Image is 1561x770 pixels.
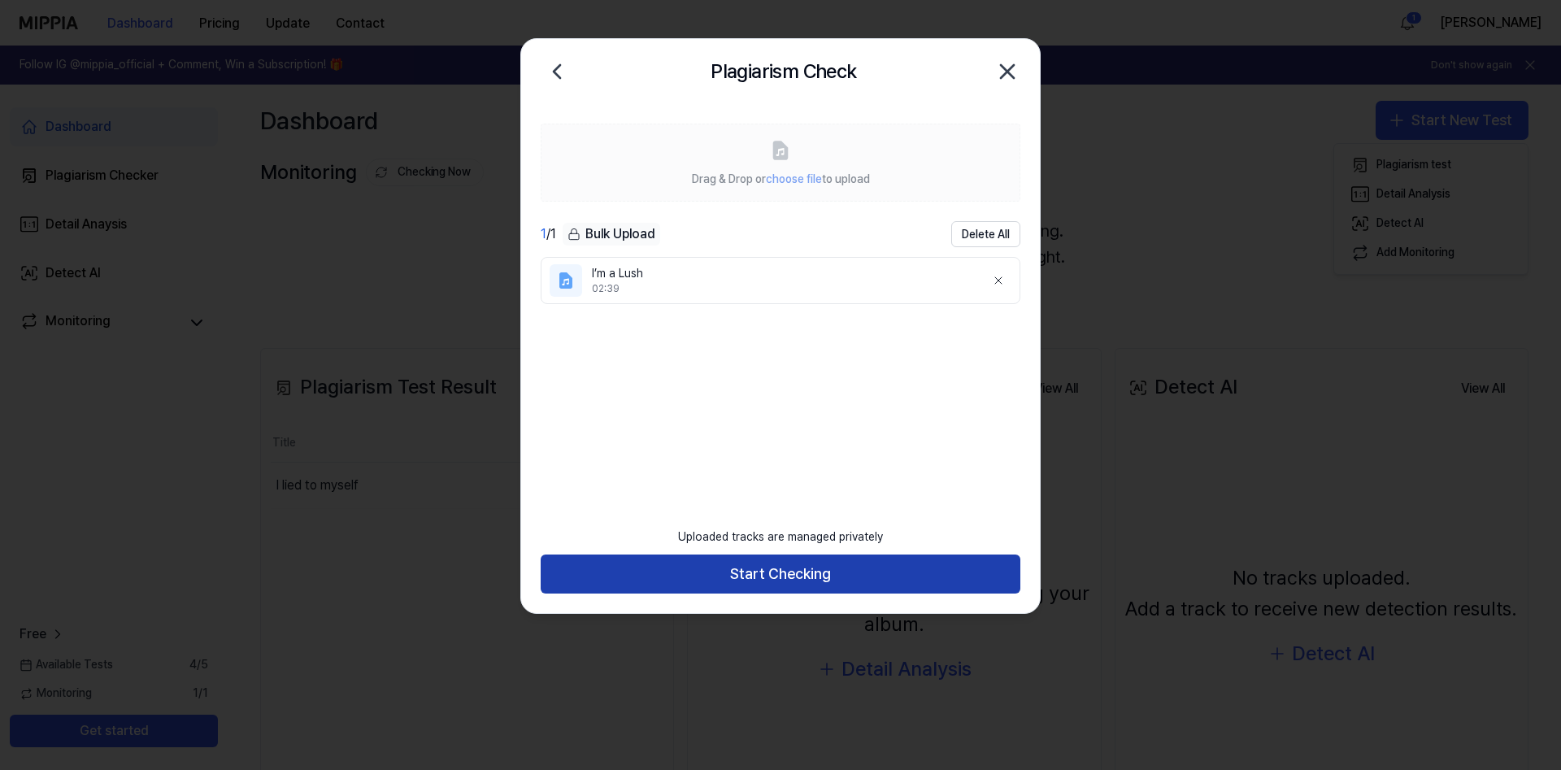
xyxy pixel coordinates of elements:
[711,56,856,87] h2: Plagiarism Check
[541,226,546,241] span: 1
[766,172,822,185] span: choose file
[592,266,972,282] div: I’m a Lush
[668,520,893,555] div: Uploaded tracks are managed privately
[541,224,556,244] div: / 1
[563,223,660,246] button: Bulk Upload
[541,555,1020,594] button: Start Checking
[951,221,1020,247] button: Delete All
[592,282,972,296] div: 02:39
[692,172,870,185] span: Drag & Drop or to upload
